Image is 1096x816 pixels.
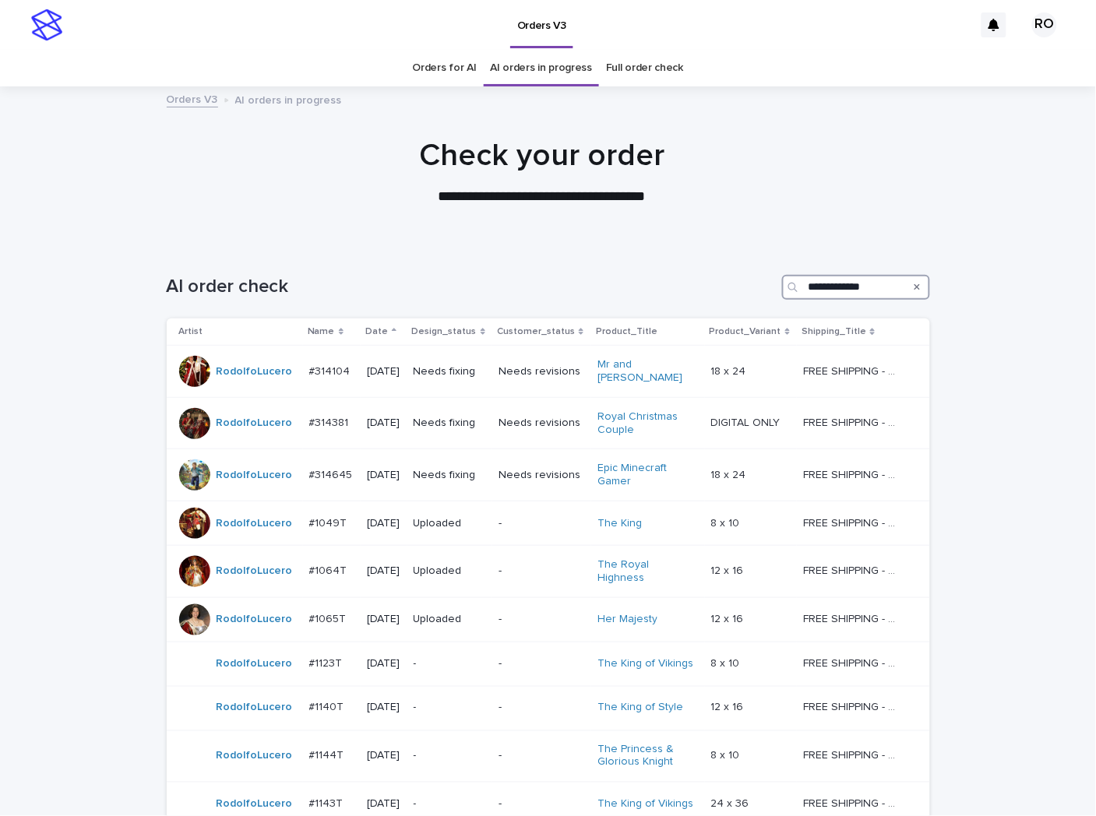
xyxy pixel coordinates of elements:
img: stacker-logo-s-only.png [31,9,62,40]
p: #1049T [309,514,351,530]
a: RodolfoLucero [217,469,293,482]
a: Her Majesty [597,613,657,626]
a: RodolfoLucero [217,657,293,670]
p: 18 x 24 [711,466,749,482]
a: RodolfoLucero [217,750,293,763]
p: Date [365,323,388,340]
p: 18 x 24 [711,362,749,378]
p: Uploaded [414,613,487,626]
a: RodolfoLucero [217,798,293,811]
p: FREE SHIPPING - preview in 1-2 business days, after your approval delivery will take 5-10 b.d. [803,362,904,378]
a: Orders for AI [413,50,477,86]
a: RodolfoLucero [217,613,293,626]
a: RodolfoLucero [217,702,293,715]
p: 8 x 10 [711,747,743,763]
p: DIGITAL ONLY [711,413,784,430]
p: #1064T [309,561,351,578]
tr: RodolfoLucero #1064T#1064T [DATE]Uploaded-The Royal Highness 12 x 1612 x 16 FREE SHIPPING - previ... [167,545,930,597]
p: Needs revisions [499,365,585,378]
a: The Royal Highness [597,558,695,585]
a: The King of Vikings [597,798,693,811]
p: [DATE] [367,750,401,763]
p: Needs revisions [499,469,585,482]
p: FREE SHIPPING - preview in 1-2 business days, after your approval delivery will take 5-10 b.d. [803,514,904,530]
p: Needs revisions [499,417,585,430]
p: Uploaded [414,517,487,530]
p: Uploaded [414,565,487,578]
a: The King [597,517,642,530]
p: #1143T [309,795,347,811]
p: - [499,798,585,811]
p: 8 x 10 [711,654,743,670]
p: - [499,702,585,715]
p: Needs fixing [414,365,487,378]
p: 12 x 16 [711,610,747,626]
p: [DATE] [367,417,401,430]
p: FREE SHIPPING - preview in 1-2 business days, after your approval delivery will take 5-10 b.d. [803,466,904,482]
p: [DATE] [367,798,401,811]
p: [DATE] [367,469,401,482]
p: 8 x 10 [711,514,743,530]
a: The King of Vikings [597,657,693,670]
h1: AI order check [167,276,776,298]
p: #1140T [309,698,347,715]
p: #1144T [309,747,347,763]
p: Needs fixing [414,417,487,430]
tr: RodolfoLucero #1140T#1140T [DATE]--The King of Style 12 x 1612 x 16 FREE SHIPPING - preview in 1-... [167,686,930,730]
a: Royal Christmas Couple [597,410,695,437]
p: [DATE] [367,565,401,578]
a: RodolfoLucero [217,517,293,530]
p: FREE SHIPPING - preview in 1-2 business days, after your approval delivery will take 5-10 b.d. [803,561,904,578]
p: 12 x 16 [711,561,747,578]
p: FREE SHIPPING - preview in 1-2 business days, after your approval delivery will take 5-10 b.d. [803,795,904,811]
p: Shipping_Title [802,323,866,340]
div: RO [1032,12,1057,37]
p: FREE SHIPPING - preview in 1-2 business days, after your approval delivery will take 5-10 b.d. [803,747,904,763]
p: Needs fixing [414,469,487,482]
p: [DATE] [367,613,401,626]
a: The Princess & Glorious Knight [597,744,695,770]
p: FREE SHIPPING - preview in 1-2 business days, after your approval delivery will take 5-10 b.d. [803,413,904,430]
p: - [499,613,585,626]
p: FREE SHIPPING - preview in 1-2 business days, after your approval delivery will take 5-10 b.d. [803,654,904,670]
h1: Check your order [160,137,924,174]
p: #314104 [309,362,354,378]
p: - [499,565,585,578]
tr: RodolfoLucero #314381#314381 [DATE]Needs fixingNeeds revisionsRoyal Christmas Couple DIGITAL ONLY... [167,397,930,449]
a: Orders V3 [167,90,218,107]
a: The King of Style [597,702,683,715]
p: [DATE] [367,702,401,715]
p: 12 x 16 [711,698,747,715]
a: Full order check [606,50,683,86]
a: AI orders in progress [491,50,593,86]
a: RodolfoLucero [217,365,293,378]
a: RodolfoLucero [217,417,293,430]
p: Product_Variant [710,323,781,340]
p: - [414,657,487,670]
p: #1123T [309,654,346,670]
a: RodolfoLucero [217,565,293,578]
p: Name [308,323,335,340]
p: FREE SHIPPING - preview in 1-2 business days, after your approval delivery will take 5-10 b.d. [803,698,904,715]
p: - [499,750,585,763]
p: - [414,750,487,763]
p: FREE SHIPPING - preview in 1-2 business days, after your approval delivery will take 5-10 b.d. [803,610,904,626]
tr: RodolfoLucero #1144T#1144T [DATE]--The Princess & Glorious Knight 8 x 108 x 10 FREE SHIPPING - pr... [167,730,930,783]
p: Customer_status [497,323,575,340]
p: - [414,798,487,811]
p: Artist [179,323,203,340]
p: #1065T [309,610,350,626]
tr: RodolfoLucero #314104#314104 [DATE]Needs fixingNeeds revisionsMr and [PERSON_NAME] 18 x 2418 x 24... [167,346,930,398]
p: #314381 [309,413,352,430]
p: - [499,657,585,670]
p: Design_status [412,323,477,340]
p: [DATE] [367,517,401,530]
input: Search [782,275,930,300]
p: #314645 [309,466,356,482]
a: Epic Minecraft Gamer [597,462,695,488]
tr: RodolfoLucero #1049T#1049T [DATE]Uploaded-The King 8 x 108 x 10 FREE SHIPPING - preview in 1-2 bu... [167,501,930,545]
tr: RodolfoLucero #314645#314645 [DATE]Needs fixingNeeds revisionsEpic Minecraft Gamer 18 x 2418 x 24... [167,449,930,501]
p: Product_Title [596,323,657,340]
p: - [414,702,487,715]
